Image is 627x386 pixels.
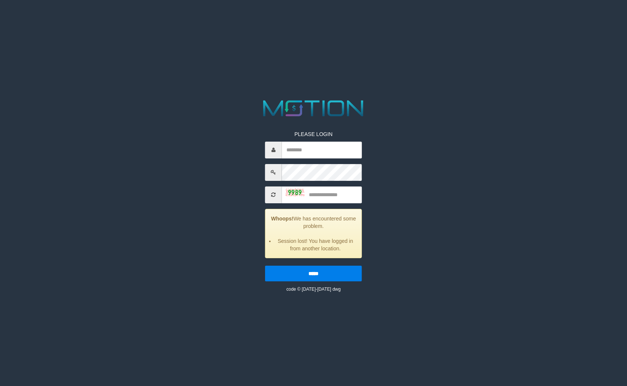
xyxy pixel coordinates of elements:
[265,130,362,138] p: PLEASE LOGIN
[286,189,304,196] img: captcha
[286,287,341,292] small: code © [DATE]-[DATE] dwg
[259,98,368,119] img: MOTION_logo.png
[271,216,293,222] strong: Whoops!
[275,237,356,252] li: Session lost! You have logged in from another location.
[265,209,362,258] div: We has encountered some problem.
